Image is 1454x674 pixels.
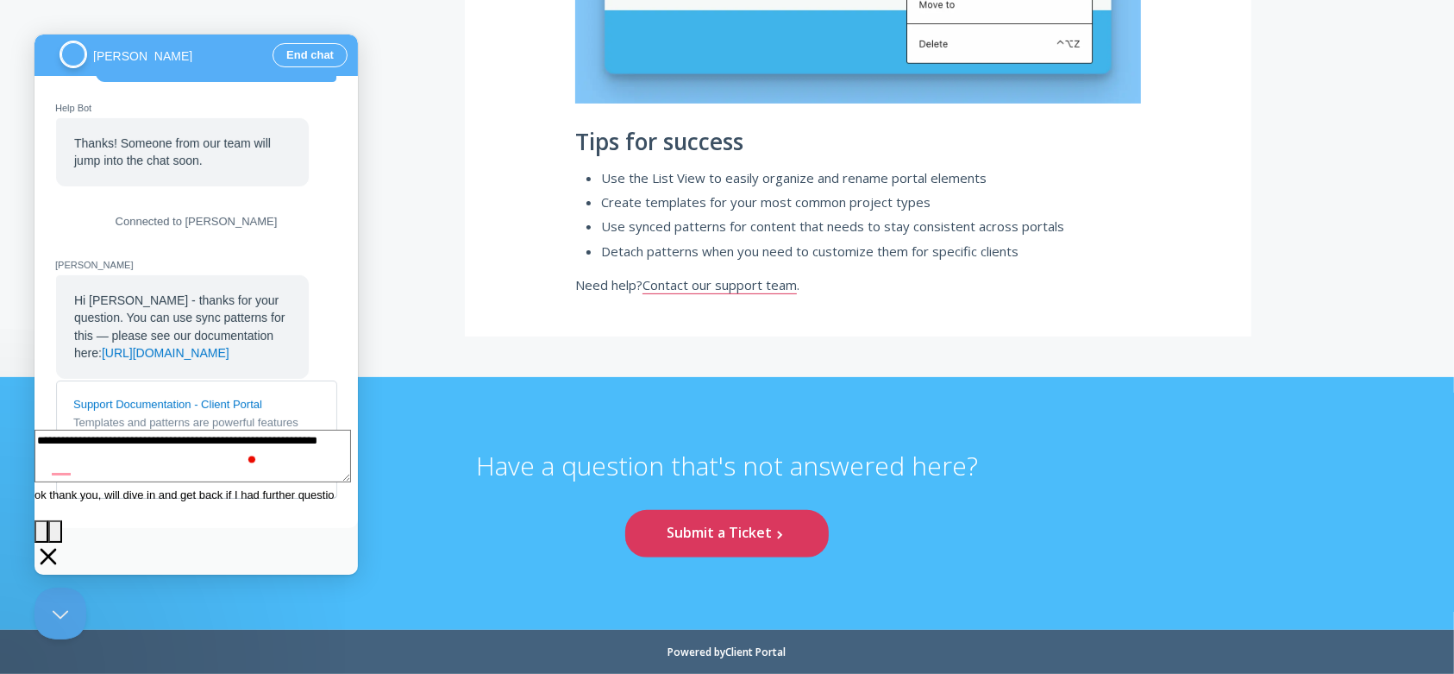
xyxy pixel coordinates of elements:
a: Support Documentation - Client PortalTemplates and patterns are powerful features that help you c... [22,346,303,465]
span: Templates and patterns are powerful features that help you create and manage portals more efficie... [39,381,283,445]
li: Detach patterns when you need to customize them for specific clients [601,241,1141,261]
a: [URL][DOMAIN_NAME] [67,312,195,325]
li: Use synced patterns for content that needs to stay consistent across portals [601,216,1141,236]
li: Powered by [668,647,787,658]
div: Chat message [21,169,303,205]
a: Submit a Ticket [625,510,829,557]
span: Hi [PERSON_NAME] - thanks for your question. You can use sync patterns for this — please see our ... [40,259,250,326]
span: [PERSON_NAME] [21,223,303,239]
a: Client Portal [726,645,787,659]
h2: Tips for success [575,129,1141,155]
button: Emoji Picker [14,486,28,508]
iframe: To enrich screen reader interactions, please activate Accessibility in Grammarly extension settings [34,35,358,575]
span: Connected to [PERSON_NAME] [81,180,243,193]
div: Support Documentation - Client Portal [39,363,285,377]
span: Thanks! Someone from our team will jump into the chat soon. [40,102,236,134]
a: Contact our support team [642,276,797,294]
p: Have a question that's not answered here? [476,450,978,510]
p: Need help? . [575,274,1141,295]
li: Use the List View to easily organize and rename portal elements [601,167,1141,188]
li: Create templates for your most common project types [601,192,1141,212]
iframe: Help Scout Beacon - Close [34,588,86,639]
div: Chat message [21,223,303,469]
